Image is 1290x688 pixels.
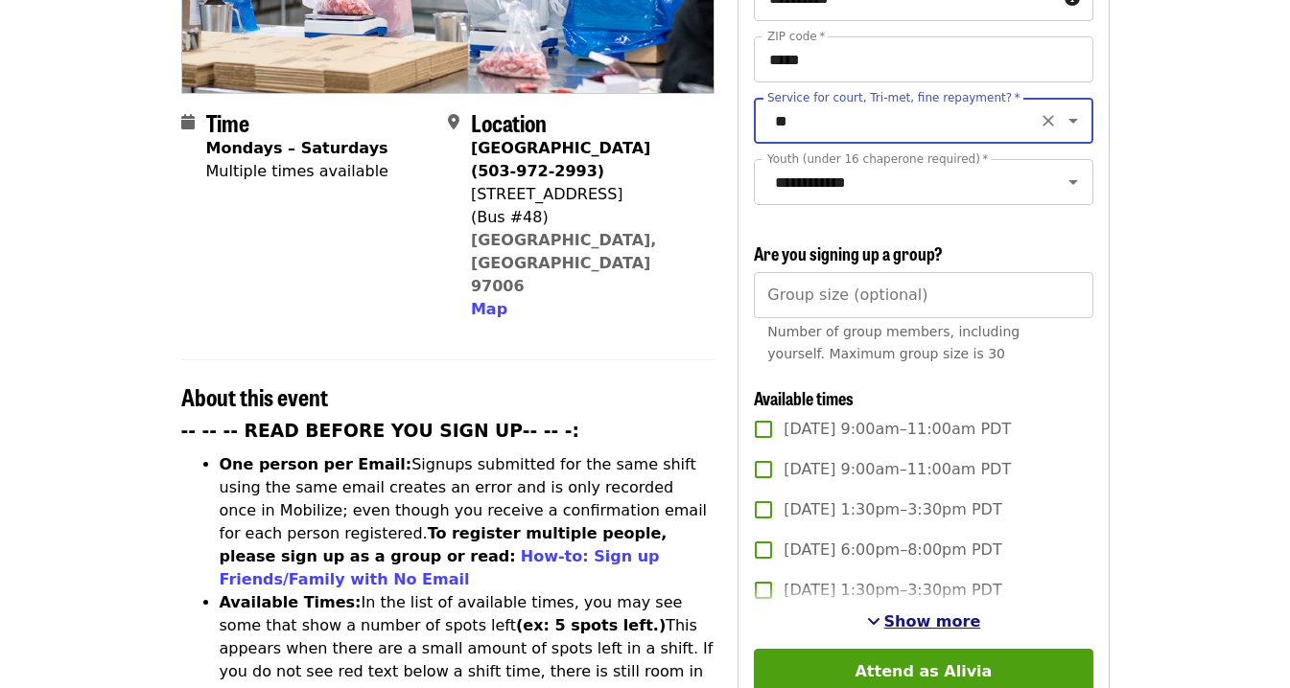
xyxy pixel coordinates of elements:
label: ZIP code [767,31,825,42]
div: (Bus #48) [471,206,699,229]
strong: Available Times: [220,593,362,611]
span: Number of group members, including yourself. Maximum group size is 30 [767,324,1020,361]
button: See more timeslots [867,610,981,633]
label: Service for court, Tri-met, fine repayment? [767,92,1020,103]
span: Are you signing up a group? [754,241,943,265]
span: [DATE] 1:30pm–3:30pm PDT [784,579,1001,602]
strong: One person per Email: [220,455,412,473]
strong: (ex: 5 spots left.) [516,616,666,634]
button: Open [1060,169,1087,195]
button: Open [1060,107,1087,134]
input: ZIP code [754,36,1092,82]
input: [object Object] [754,272,1092,318]
i: map-marker-alt icon [448,113,459,131]
button: Map [471,298,507,321]
a: [GEOGRAPHIC_DATA], [GEOGRAPHIC_DATA] 97006 [471,231,657,295]
span: [DATE] 9:00am–11:00am PDT [784,418,1011,441]
li: Signups submitted for the same shift using the same email creates an error and is only recorded o... [220,453,715,591]
span: [DATE] 9:00am–11:00am PDT [784,458,1011,481]
span: Map [471,300,507,318]
span: [DATE] 1:30pm–3:30pm PDT [784,498,1001,521]
i: calendar icon [181,113,195,131]
span: Time [206,105,249,139]
span: Location [471,105,547,139]
a: How-to: Sign up Friends/Family with No Email [220,547,660,588]
strong: Mondays – Saturdays [206,139,388,157]
button: Clear [1035,107,1062,134]
strong: [GEOGRAPHIC_DATA] (503-972-2993) [471,139,650,180]
strong: -- -- -- READ BEFORE YOU SIGN UP-- -- -: [181,421,580,441]
span: Available times [754,385,854,410]
strong: To register multiple people, please sign up as a group or read: [220,524,668,565]
div: Multiple times available [206,160,388,183]
span: Show more [884,612,981,631]
span: About this event [181,379,328,413]
label: Youth (under 16 chaperone required) [767,153,988,165]
span: [DATE] 6:00pm–8:00pm PDT [784,539,1001,562]
div: [STREET_ADDRESS] [471,183,699,206]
